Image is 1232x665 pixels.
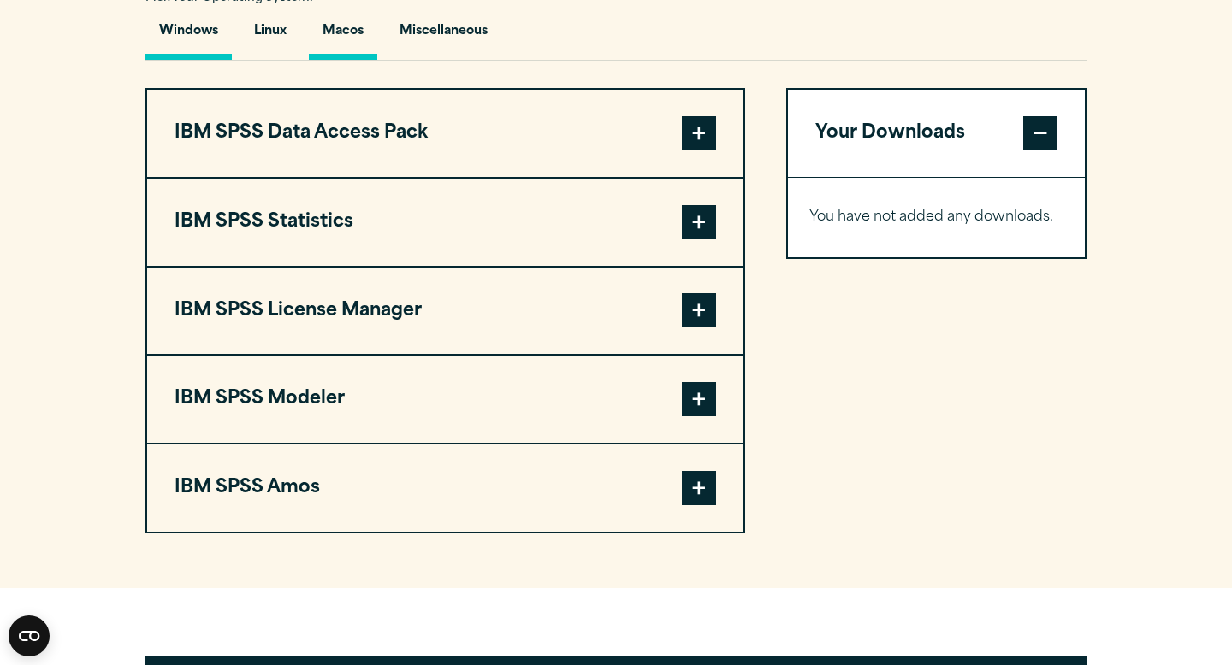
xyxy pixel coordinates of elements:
button: Macos [309,11,377,60]
p: You have not added any downloads. [809,205,1063,230]
button: Linux [240,11,300,60]
button: IBM SPSS License Manager [147,268,743,355]
button: IBM SPSS Modeler [147,356,743,443]
button: Windows [145,11,232,60]
button: IBM SPSS Amos [147,444,743,532]
button: Open CMP widget [9,615,50,656]
div: Your Downloads [788,177,1085,257]
button: IBM SPSS Statistics [147,179,743,266]
button: Your Downloads [788,90,1085,177]
button: Miscellaneous [386,11,501,60]
button: IBM SPSS Data Access Pack [147,90,743,177]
